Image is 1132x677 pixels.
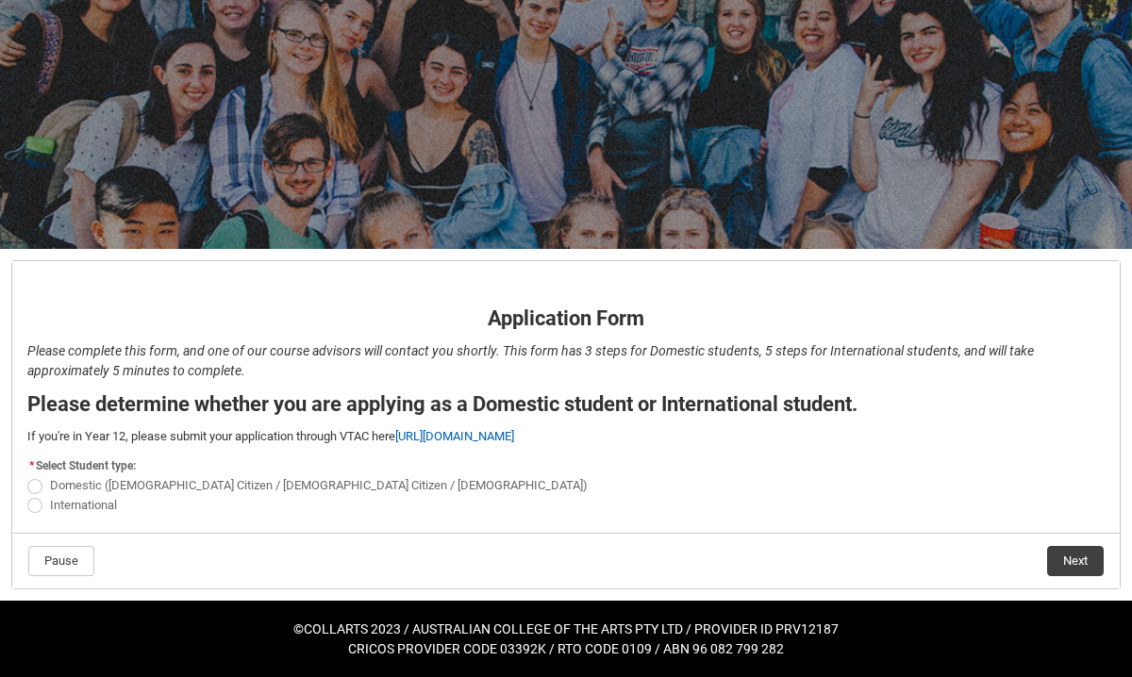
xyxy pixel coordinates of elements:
[29,459,34,472] abbr: required
[28,546,94,576] button: Pause
[27,274,204,292] strong: Application Form - Page 1
[27,392,857,416] strong: Please determine whether you are applying as a Domestic student or International student.
[488,306,644,330] strong: Application Form
[50,498,117,512] span: International
[11,260,1121,589] article: REDU_Application_Form_for_Applicant flow
[27,343,1034,378] em: Please complete this form, and one of our course advisors will contact you shortly. This form has...
[50,478,588,492] span: Domestic ([DEMOGRAPHIC_DATA] Citizen / [DEMOGRAPHIC_DATA] Citizen / [DEMOGRAPHIC_DATA])
[27,427,1105,446] p: If you're in Year 12, please submit your application through VTAC here
[36,459,136,472] span: Select Student type:
[1047,546,1104,576] button: Next
[395,429,514,443] a: [URL][DOMAIN_NAME]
